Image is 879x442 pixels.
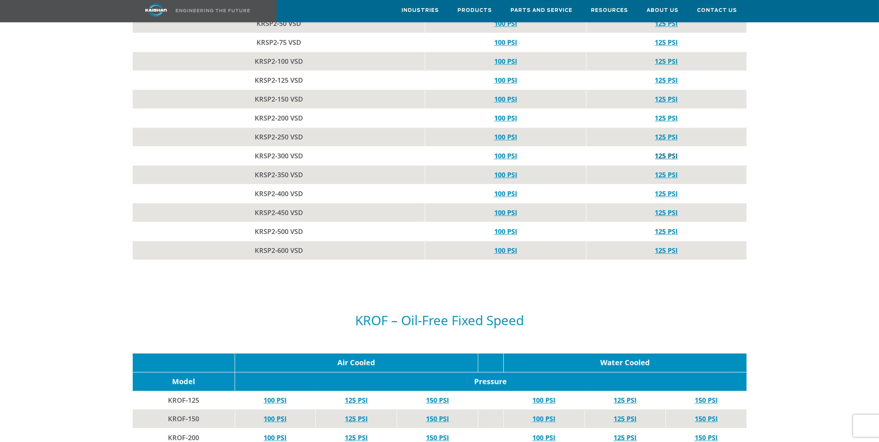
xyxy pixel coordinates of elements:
[426,396,449,405] a: 150 PSI
[533,396,556,405] a: 100 PSI
[264,433,287,442] a: 100 PSI
[345,414,368,423] a: 125 PSI
[655,132,678,141] a: 125 PSI
[426,414,449,423] a: 150 PSI
[655,38,678,47] a: 125 PSI
[614,396,637,405] a: 125 PSI
[494,19,517,28] a: 100 PSI
[655,19,678,28] a: 125 PSI
[655,95,678,103] a: 125 PSI
[133,372,235,391] td: Model
[176,9,250,12] img: Engineering the future
[655,170,678,179] a: 125 PSI
[533,414,556,423] a: 100 PSI
[133,165,425,184] td: KRSP2-350 VSD
[133,241,425,260] td: KRSP2-600 VSD
[494,76,517,85] a: 100 PSI
[697,0,737,20] a: Contact Us
[133,184,425,203] td: KRSP2-400 VSD
[591,0,628,20] a: Resources
[494,95,517,103] a: 100 PSI
[128,4,184,17] img: kaishan logo
[133,313,747,327] h5: KROF – Oil-Free Fixed Speed
[264,396,287,405] a: 100 PSI
[647,0,679,20] a: About Us
[494,132,517,141] a: 100 PSI
[235,353,478,372] td: Air Cooled
[494,189,517,198] a: 100 PSI
[133,146,425,165] td: KRSP2-300 VSD
[133,109,425,128] td: KRSP2-200 VSD
[695,433,718,442] a: 150 PSI
[133,33,425,52] td: KRSP2-75 VSD
[655,113,678,122] a: 125 PSI
[494,227,517,236] a: 100 PSI
[614,433,637,442] a: 125 PSI
[133,222,425,241] td: KRSP2-500 VSD
[655,151,678,160] a: 125 PSI
[647,6,679,15] span: About Us
[655,227,678,236] a: 125 PSI
[591,6,628,15] span: Resources
[235,372,746,391] td: Pressure
[494,246,517,255] a: 100 PSI
[458,6,492,15] span: Products
[133,391,235,409] td: KROF-125
[426,433,449,442] a: 150 PSI
[511,0,573,20] a: Parts and Service
[494,208,517,217] a: 100 PSI
[494,38,517,47] a: 100 PSI
[655,57,678,66] a: 125 PSI
[133,14,425,33] td: KRSP2-50 VSD
[458,0,492,20] a: Products
[345,396,368,405] a: 125 PSI
[133,71,425,90] td: KRSP2-125 VSD
[133,90,425,109] td: KRSP2-150 VSD
[494,113,517,122] a: 100 PSI
[655,208,678,217] a: 125 PSI
[264,414,287,423] a: 100 PSI
[494,170,517,179] a: 100 PSI
[133,409,235,428] td: KROF-150
[511,6,573,15] span: Parts and Service
[655,76,678,85] a: 125 PSI
[402,6,439,15] span: Industries
[133,203,425,222] td: KRSP2-450 VSD
[655,246,678,255] a: 125 PSI
[533,433,556,442] a: 100 PSI
[503,353,746,372] td: Water Cooled
[695,396,718,405] a: 150 PSI
[695,414,718,423] a: 150 PSI
[655,189,678,198] a: 125 PSI
[345,433,368,442] a: 125 PSI
[402,0,439,20] a: Industries
[494,57,517,66] a: 100 PSI
[133,128,425,146] td: KRSP2-250 VSD
[614,414,637,423] a: 125 PSI
[494,151,517,160] a: 100 PSI
[697,6,737,15] span: Contact Us
[133,52,425,71] td: KRSP2-100 VSD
